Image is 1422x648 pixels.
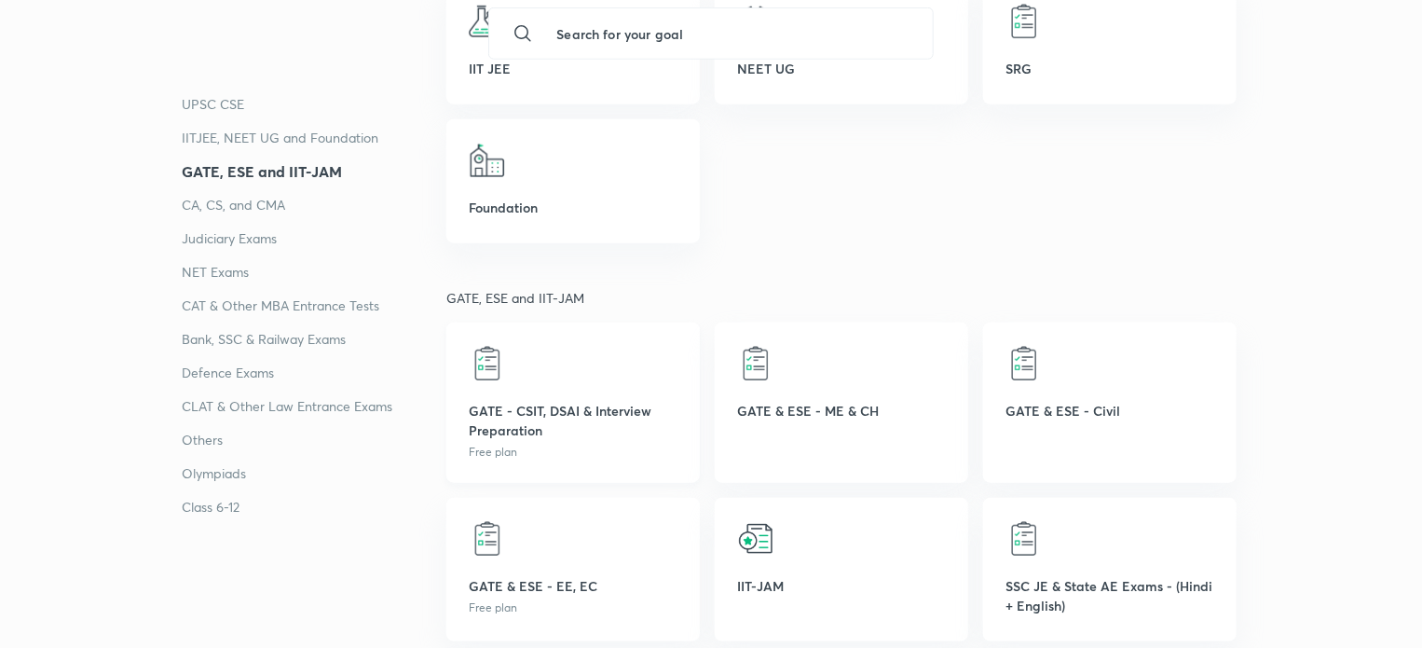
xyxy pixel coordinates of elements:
[182,362,446,384] a: Defence Exams
[182,328,446,351] a: Bank, SSC & Railway Exams
[182,160,446,183] a: GATE, ESE and IIT-JAM
[1005,345,1043,382] img: GATE & ESE - Civil
[182,93,446,116] a: UPSC CSE
[469,600,677,616] p: Free plan
[1005,576,1214,615] p: SSC JE & State AE Exams - (Hindi + English)
[737,576,946,596] p: IIT-JAM
[182,194,446,216] a: CA, CS, and CMA
[446,288,1240,308] p: GATE, ESE and IIT-JAM
[469,198,677,217] p: Foundation
[469,576,677,596] p: GATE & ESE - EE, EC
[469,345,506,382] img: GATE - CSIT, DSAI & Interview Preparation
[469,401,677,440] p: GATE - CSIT, DSAI & Interview Preparation
[469,59,677,78] p: IIT JEE
[1005,520,1043,558] img: SSC JE & State AE Exams - (Hindi + English)
[182,127,446,149] a: IITJEE, NEET UG and Foundation
[469,3,506,40] img: IIT JEE
[469,444,677,461] p: Free plan
[737,3,774,40] img: NEET UG
[541,8,917,59] input: Search for your goal
[182,395,446,418] a: CLAT & Other Law Entrance Exams
[1005,401,1214,421] p: GATE & ESE - Civil
[737,59,946,78] p: NEET UG
[469,520,506,558] img: GATE & ESE - EE, EC
[182,462,446,485] a: Olympiads
[182,227,446,250] a: Judiciary Exams
[182,429,446,451] a: Others
[1005,3,1043,40] img: SRG
[737,401,946,421] p: GATE & ESE - ME & CH
[182,261,446,283] a: NET Exams
[182,496,446,518] a: Class 6-12
[1005,59,1214,78] p: SRG
[469,142,506,179] img: Foundation
[182,295,446,317] a: CAT & Other MBA Entrance Tests
[737,520,774,558] img: IIT-JAM
[737,345,774,382] img: GATE & ESE - ME & CH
